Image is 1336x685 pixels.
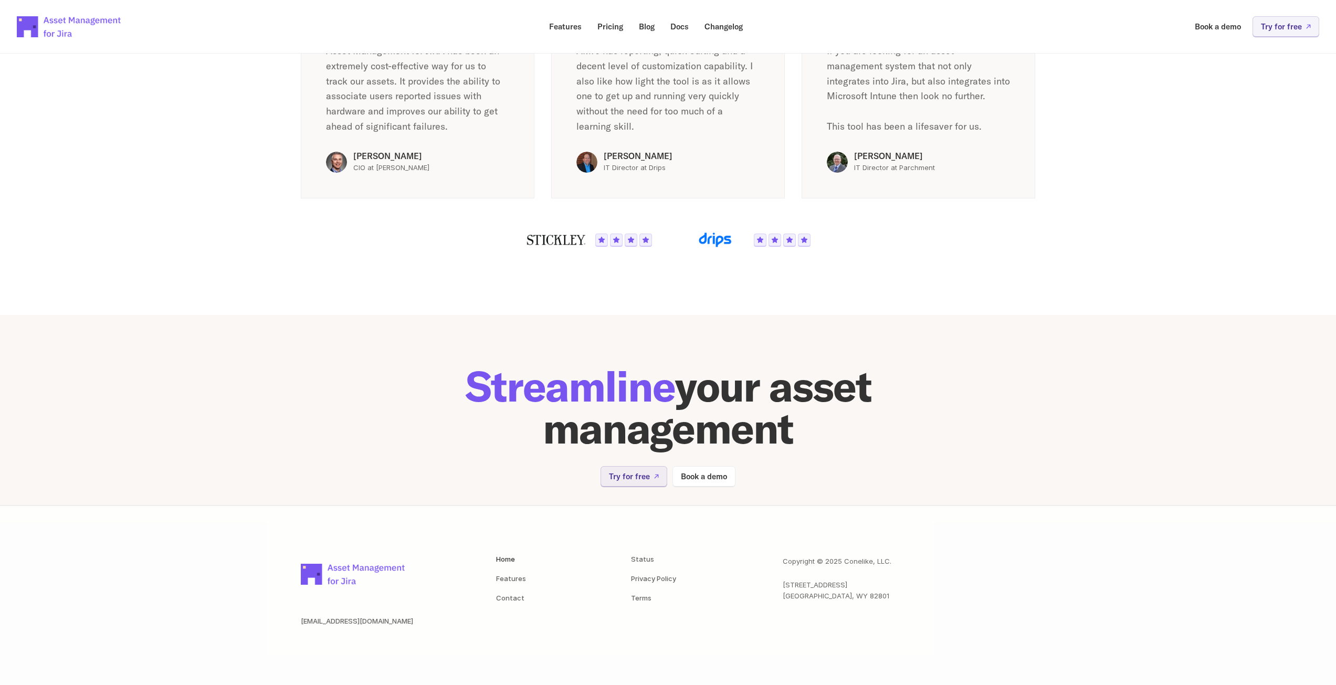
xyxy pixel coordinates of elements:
[704,23,743,30] p: Changelog
[697,16,750,37] a: Changelog
[604,162,760,173] p: IT Director at Drips
[631,555,654,563] a: Status
[632,16,662,37] a: Blog
[525,233,587,246] img: Logo
[576,44,760,134] p: AMFJ has reporting, quick editing and a decent level of customization capability. I also like how...
[631,574,676,583] a: Privacy Policy
[681,472,727,480] p: Book a demo
[326,44,509,134] p: Asset Management for JIRA has been an extremely cost-effective way for us to track our assets. It...
[609,472,650,480] p: Try for free
[301,617,413,625] a: [EMAIL_ADDRESS][DOMAIN_NAME]
[597,23,623,30] p: Pricing
[631,594,651,602] a: Terms
[601,466,667,487] a: Try for free
[465,360,675,413] span: Streamline
[496,594,524,602] a: Contact
[326,152,347,173] img: Chris H
[353,151,509,161] p: [PERSON_NAME]
[1253,16,1319,37] a: Try for free
[353,365,983,449] h1: your asset management
[783,556,891,567] p: Copyright © 2025 Conelike, LLC.
[672,466,735,487] a: Book a demo
[686,232,745,248] img: Logo
[639,23,655,30] p: Blog
[670,23,689,30] p: Docs
[1261,23,1302,30] p: Try for free
[827,44,1010,134] p: If you are looking for an asset management system that not only integrates into Jira, but also in...
[353,162,509,173] p: CIO at [PERSON_NAME]
[663,16,696,37] a: Docs
[542,16,589,37] a: Features
[1195,23,1241,30] p: Book a demo
[854,151,1010,161] p: [PERSON_NAME]
[854,162,1010,173] p: IT Director at Parchment
[590,16,630,37] a: Pricing
[783,592,889,600] span: [GEOGRAPHIC_DATA], WY 82801
[496,574,526,583] a: Features
[604,151,760,161] p: [PERSON_NAME]
[1187,16,1248,37] a: Book a demo
[496,555,515,563] a: Home
[549,23,582,30] p: Features
[783,581,847,589] span: [STREET_ADDRESS]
